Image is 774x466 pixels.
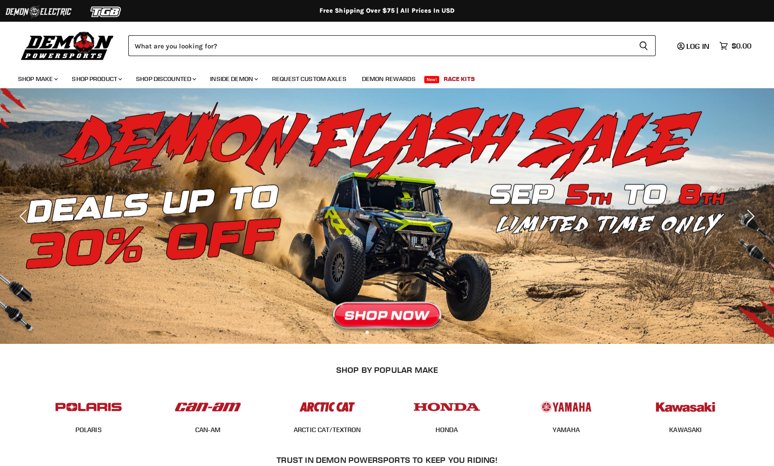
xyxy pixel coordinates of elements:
span: $0.00 [732,42,751,50]
a: Shop Discounted [129,70,202,88]
a: KAWASAKI [669,426,702,434]
input: Search [128,35,632,56]
img: POPULAR_MAKE_logo_4_4923a504-4bac-4306-a1be-165a52280178.jpg [412,393,482,421]
h2: Trust In Demon Powersports To Keep You Riding! [47,455,727,465]
a: Request Custom Axles [265,70,353,88]
a: HONDA [436,426,458,434]
a: YAMAHA [553,426,580,434]
a: $0.00 [715,39,756,52]
img: POPULAR_MAKE_logo_5_20258e7f-293c-4aac-afa8-159eaa299126.jpg [531,393,601,421]
a: Inside Demon [203,70,263,88]
span: ARCTIC CAT/TEXTRON [294,426,361,435]
img: TGB Logo 2 [72,3,140,20]
li: Page dot 1 [366,331,369,334]
button: Next [740,207,758,225]
a: Log in [673,42,715,50]
button: Previous [16,207,34,225]
a: ARCTIC CAT/TEXTRON [294,426,361,434]
img: POPULAR_MAKE_logo_3_027535af-6171-4c5e-a9bc-f0eccd05c5d6.jpg [292,393,362,421]
span: CAN-AM [195,426,221,435]
li: Page dot 5 [405,331,408,334]
span: HONDA [436,426,458,435]
h2: SHOP BY POPULAR MAKE [37,365,737,375]
a: CAN-AM [195,426,221,434]
span: KAWASAKI [669,426,702,435]
img: POPULAR_MAKE_logo_6_76e8c46f-2d1e-4ecc-b320-194822857d41.jpg [650,393,721,421]
div: Free Shipping Over $75 | All Prices In USD [26,7,749,15]
li: Page dot 4 [395,331,399,334]
li: Page dot 2 [375,331,379,334]
span: POLARIS [75,426,102,435]
form: Product [128,35,656,56]
button: Search [632,35,656,56]
ul: Main menu [11,66,749,88]
a: Race Kits [437,70,482,88]
img: POPULAR_MAKE_logo_1_adc20308-ab24-48c4-9fac-e3c1a623d575.jpg [173,393,243,421]
a: POLARIS [75,426,102,434]
li: Page dot 3 [385,331,389,334]
a: Shop Product [65,70,127,88]
img: Demon Electric Logo 2 [5,3,72,20]
a: Demon Rewards [355,70,422,88]
img: Demon Powersports [18,29,117,62]
img: POPULAR_MAKE_logo_2_dba48cf1-af45-46d4-8f73-953a0f002620.jpg [53,393,124,421]
span: YAMAHA [553,426,580,435]
span: New! [424,76,440,83]
a: Shop Make [11,70,63,88]
span: Log in [686,42,709,51]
